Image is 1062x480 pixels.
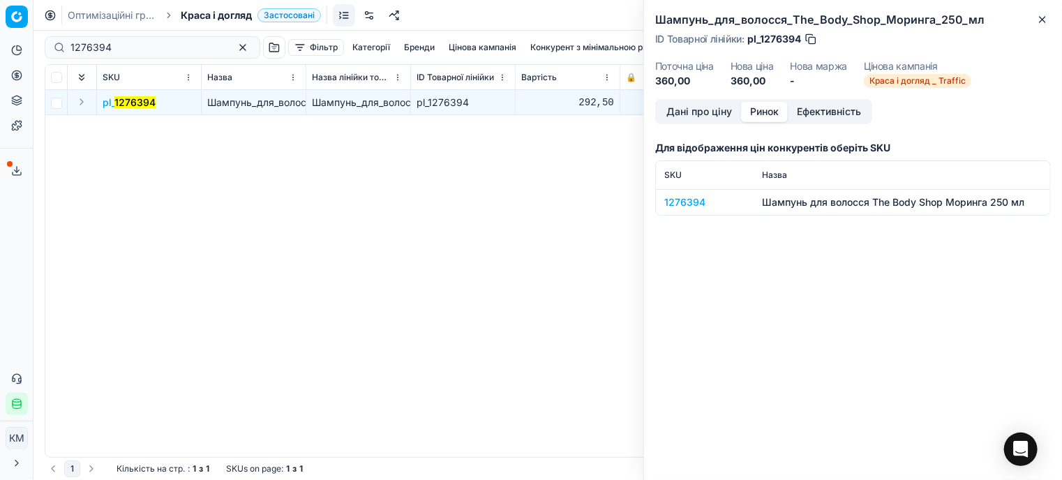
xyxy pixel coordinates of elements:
span: Вартість [521,72,557,83]
h2: Шампунь_для_волосся_The_Body_Shop_Моринга_250_мл [655,11,1051,28]
a: Оптимізаційні групи [68,8,157,22]
button: Go to previous page [45,460,61,477]
dt: Нова ціна [731,61,774,71]
div: 292,50 [521,96,614,110]
strong: з [199,463,203,474]
dt: Поточна ціна [655,61,714,71]
button: Ринок [741,102,788,122]
span: КM [6,428,27,449]
div: pl_1276394 [417,96,509,110]
div: Open Intercom Messenger [1004,433,1038,466]
span: Назва лінійки товарів [312,72,391,83]
dd: - [791,74,848,88]
span: ID Товарної лінійки [417,72,494,83]
span: SKU [103,72,120,83]
span: SKU [664,170,682,180]
div: 1276394 [664,195,745,209]
strong: з [292,463,297,474]
div: : [117,463,209,474]
button: Бренди [398,39,440,56]
button: Expand all [73,69,90,86]
dt: Нова маржа [791,61,848,71]
span: Краса і догляд [181,8,252,22]
button: Цінова кампанія [443,39,522,56]
button: pl_1276394 [103,96,156,110]
dd: 360,00 [731,74,774,88]
strong: 1 [206,463,209,474]
span: pl_1276394 [747,32,801,46]
button: Ефективність [788,102,870,122]
span: Назва [762,170,787,180]
strong: 1 [193,463,196,474]
button: Категорії [347,39,396,56]
span: Назва [207,72,232,83]
nav: pagination [45,460,100,477]
input: Пошук по SKU або назві [70,40,223,54]
button: Фільтр [288,39,344,56]
span: pl_ [103,96,156,110]
span: 🔒 [626,72,636,83]
span: Краса і догляд _ Traffic [864,74,971,88]
dd: 360,00 [655,74,714,88]
mark: 1276394 [114,96,156,108]
button: Дані про ціну [657,102,741,122]
strong: 1 [286,463,290,474]
span: ID Товарної лінійки : [655,34,745,44]
button: 1 [64,460,80,477]
button: КM [6,427,28,449]
span: Застосовані [257,8,321,22]
button: Конкурент з мінімальною ринковою ціною [525,39,710,56]
button: Go to next page [83,460,100,477]
h3: Для відображення цін конкурентів оберіть SKU [655,141,1051,155]
div: Шампунь_для_волосся_The_Body_Shop_Моринга_250_мл [312,96,405,110]
dt: Цінова кампанія [864,61,971,71]
span: Шампунь_для_волосся_The_Body_Shop_Моринга_250_мл [207,96,479,108]
strong: 1 [299,463,303,474]
div: Шампунь для волосся The Body Shop Моринга 250 мл [762,195,1042,209]
nav: breadcrumb [68,8,321,22]
span: Краса і доглядЗастосовані [181,8,321,22]
button: Expand [73,93,90,110]
span: Кількість на стр. [117,463,185,474]
span: SKUs on page : [226,463,283,474]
